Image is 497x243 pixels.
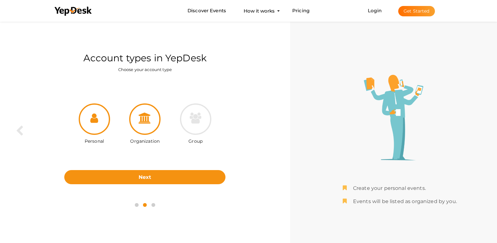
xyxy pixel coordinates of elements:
[343,198,457,205] li: Events will be listed as organized by you.
[85,135,104,144] label: Personal
[64,170,225,184] button: Next
[69,103,119,146] div: Personal account
[170,103,221,146] div: Group account
[368,8,382,14] a: Login
[242,5,277,17] button: How it works
[343,185,457,192] li: Create your personal events.
[188,135,203,144] label: Group
[139,174,151,180] b: Next
[398,6,435,16] button: Get Started
[292,5,309,17] a: Pricing
[118,67,172,73] label: Choose your account type
[188,5,226,17] a: Discover Events
[130,135,160,144] label: Organization
[120,103,170,146] div: Organization account
[364,75,423,160] img: personal-illustration.png
[83,52,207,65] label: Account types in YepDesk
